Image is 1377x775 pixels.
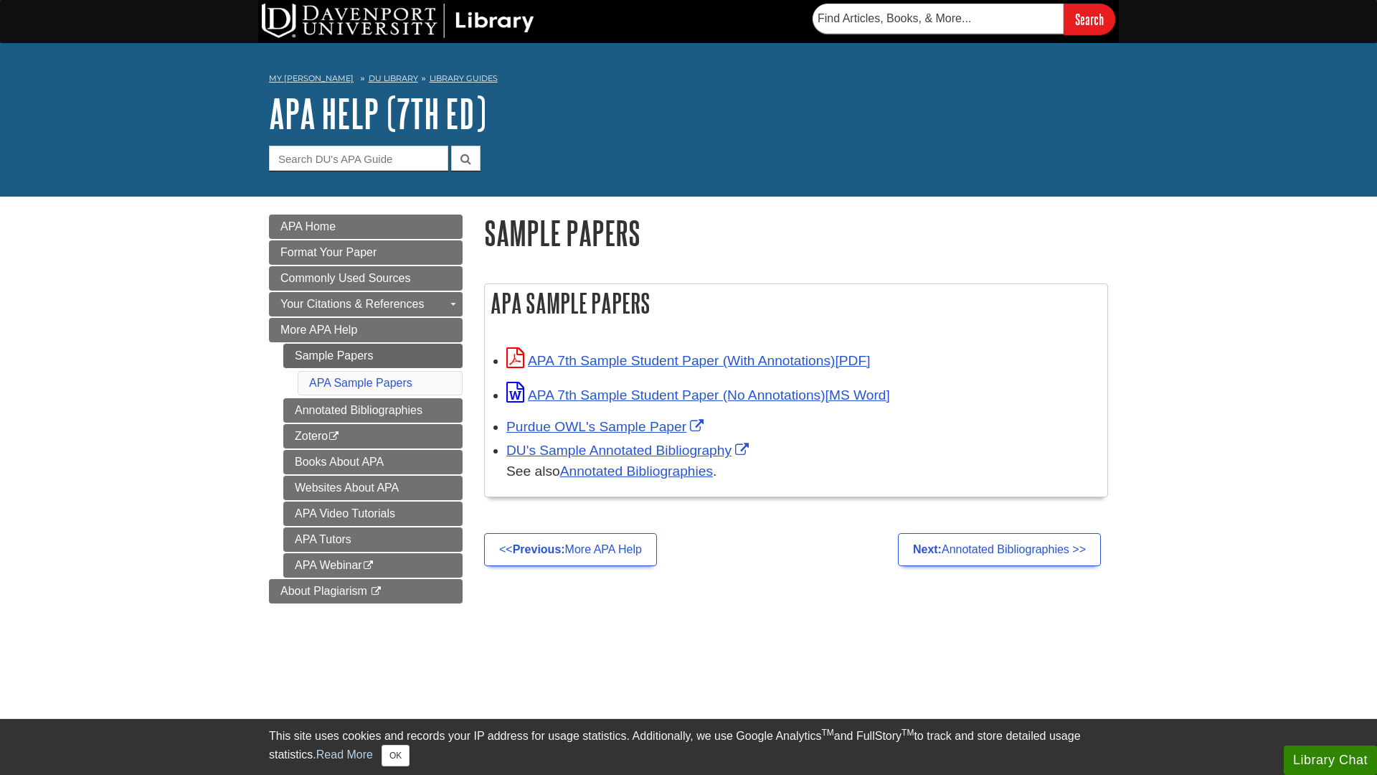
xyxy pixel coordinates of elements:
[362,561,374,570] i: This link opens in a new window
[513,543,565,555] strong: Previous:
[269,72,354,85] a: My [PERSON_NAME]
[283,450,463,474] a: Books About APA
[269,292,463,316] a: Your Citations & References
[369,73,418,83] a: DU Library
[280,324,357,336] span: More APA Help
[484,533,657,566] a: <<Previous:More APA Help
[485,284,1107,322] h2: APA Sample Papers
[316,748,373,761] a: Read More
[269,215,463,603] div: Guide Page Menu
[280,220,336,232] span: APA Home
[283,502,463,526] a: APA Video Tutorials
[898,533,1101,566] a: Next:Annotated Bibliographies >>
[269,91,486,136] a: APA Help (7th Ed)
[280,246,377,258] span: Format Your Paper
[269,579,463,603] a: About Plagiarism
[262,4,534,38] img: DU Library
[283,553,463,578] a: APA Webinar
[506,419,707,434] a: Link opens in new window
[280,585,367,597] span: About Plagiarism
[269,69,1108,92] nav: breadcrumb
[560,464,713,479] a: Annotated Bibliographies
[269,146,448,171] input: Search DU's APA Guide
[370,587,382,596] i: This link opens in a new window
[821,728,833,738] sup: TM
[506,387,890,403] a: Link opens in new window
[283,476,463,500] a: Websites About APA
[283,398,463,423] a: Annotated Bibliographies
[269,728,1108,766] div: This site uses cookies and records your IP address for usage statistics. Additionally, we use Goo...
[430,73,498,83] a: Library Guides
[913,543,942,555] strong: Next:
[382,745,410,766] button: Close
[1284,746,1377,775] button: Library Chat
[813,4,1115,34] form: Searches DU Library's articles, books, and more
[269,240,463,265] a: Format Your Paper
[280,272,410,284] span: Commonly Used Sources
[283,344,463,368] a: Sample Papers
[269,318,463,342] a: More APA Help
[506,461,1100,482] div: See also .
[309,377,412,389] a: APA Sample Papers
[902,728,914,738] sup: TM
[269,266,463,291] a: Commonly Used Sources
[1064,4,1115,34] input: Search
[813,4,1064,34] input: Find Articles, Books, & More...
[328,432,340,441] i: This link opens in a new window
[280,298,424,310] span: Your Citations & References
[269,215,463,239] a: APA Home
[283,527,463,552] a: APA Tutors
[283,424,463,448] a: Zotero
[506,353,870,368] a: Link opens in new window
[506,443,752,458] a: Link opens in new window
[484,215,1108,251] h1: Sample Papers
